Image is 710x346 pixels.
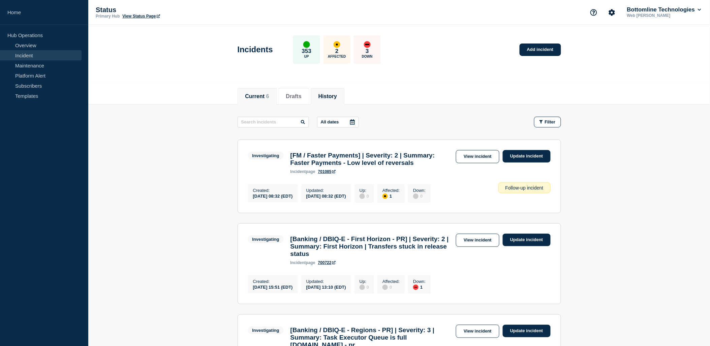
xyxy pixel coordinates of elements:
p: Down : [413,279,426,284]
div: 1 [413,284,426,290]
div: 0 [382,284,400,290]
p: Status [96,6,230,14]
p: Up : [360,188,369,193]
p: Web [PERSON_NAME] [626,13,696,18]
a: Update incident [503,325,551,337]
div: down [364,41,371,48]
button: Bottomline Technologies [626,6,703,13]
p: All dates [321,119,339,124]
span: Filter [545,119,556,124]
p: page [290,169,315,174]
p: Up [304,55,309,58]
p: Down : [413,188,426,193]
a: Add incident [520,44,561,56]
span: 6 [266,93,269,99]
button: History [318,93,337,99]
p: Created : [253,279,293,284]
h1: Incidents [238,45,273,54]
p: 3 [366,48,369,55]
div: [DATE] 08:32 (EDT) [306,193,346,199]
a: View incident [456,150,499,163]
a: Update incident [503,150,551,163]
div: [DATE] 15:51 (EDT) [253,284,293,290]
button: Current 6 [245,93,269,99]
div: disabled [360,285,365,290]
button: All dates [317,117,359,127]
span: Investigating [248,326,284,334]
div: Follow-up incident [498,182,551,193]
a: View Status Page [122,14,160,19]
div: disabled [413,194,419,199]
div: 0 [360,284,369,290]
div: affected [334,41,340,48]
h3: [Banking / DBIQ-E - First Horizon - PR] | Severity: 2 | Summary: First Horizon | Transfers stuck ... [290,235,453,258]
div: 0 [360,193,369,199]
div: 1 [382,193,400,199]
p: Affected : [382,188,400,193]
p: Updated : [306,279,346,284]
a: View incident [456,234,499,247]
p: 2 [335,48,338,55]
div: [DATE] 13:10 (EDT) [306,284,346,290]
a: View incident [456,325,499,338]
span: incident [290,169,306,174]
p: Primary Hub [96,14,120,19]
div: disabled [360,194,365,199]
p: Updated : [306,188,346,193]
button: Drafts [286,93,302,99]
button: Filter [534,117,561,127]
p: 353 [302,48,311,55]
input: Search incidents [238,117,309,127]
a: 701085 [318,169,336,174]
div: down [413,285,419,290]
span: incident [290,260,306,265]
div: up [303,41,310,48]
a: 700722 [318,260,336,265]
p: Down [362,55,373,58]
button: Support [587,5,601,20]
p: Affected : [382,279,400,284]
span: Investigating [248,235,284,243]
p: Created : [253,188,293,193]
p: Affected [328,55,346,58]
p: page [290,260,315,265]
button: Account settings [605,5,619,20]
div: disabled [382,285,388,290]
div: affected [382,194,388,199]
h3: [FM / Faster Payments] | Severity: 2 | Summary: Faster Payments - Low level of reversals [290,152,453,167]
p: Up : [360,279,369,284]
span: Investigating [248,152,284,160]
a: Update incident [503,234,551,246]
div: 0 [413,193,426,199]
div: [DATE] 08:32 (EDT) [253,193,293,199]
